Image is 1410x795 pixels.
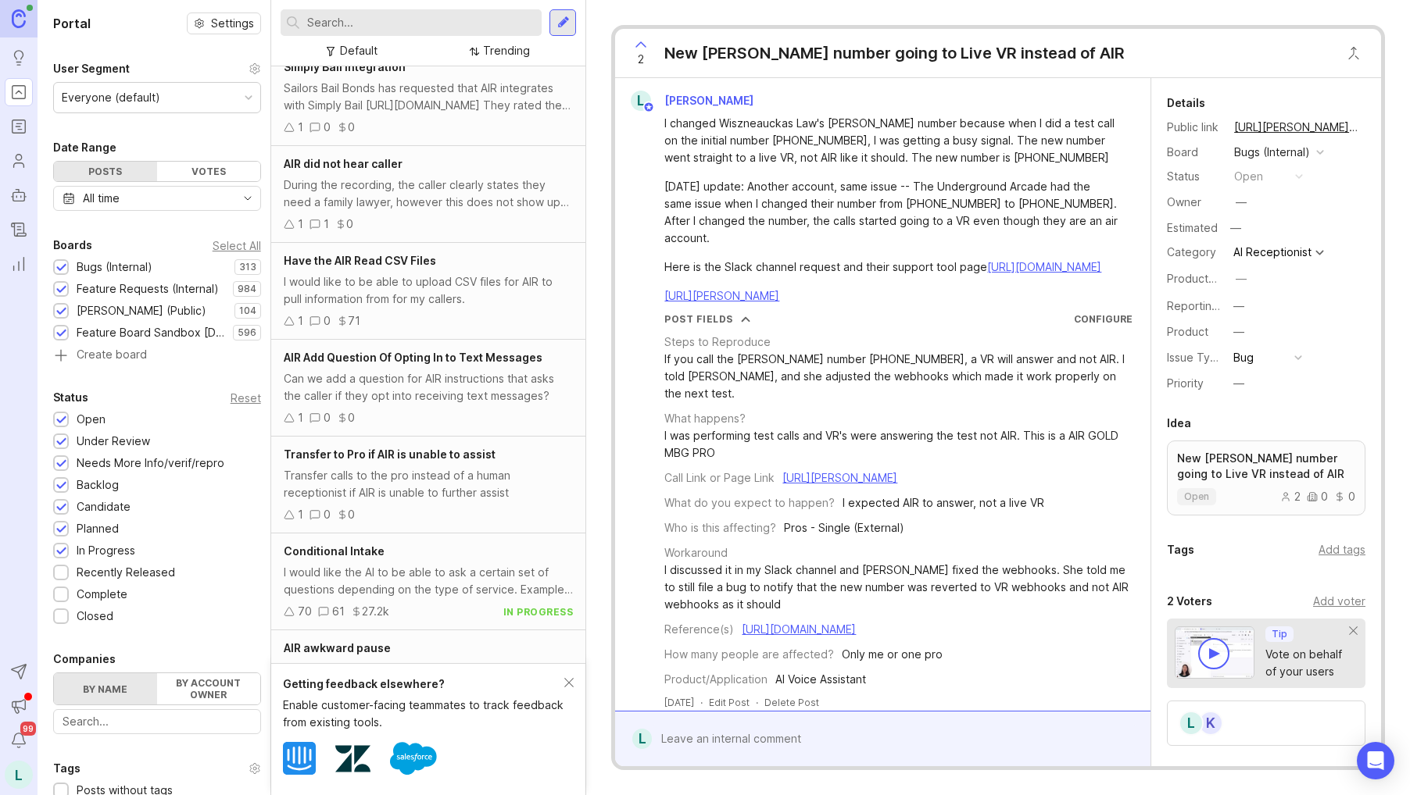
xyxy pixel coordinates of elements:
span: AIR Add Question Of Opting In to Text Messages [284,351,542,364]
div: Workaround [664,544,728,561]
button: Post Fields [664,312,750,326]
div: Board [1167,144,1222,161]
div: Estimated [1167,223,1218,234]
div: Steps to Reproduce [664,333,771,351]
a: Have the AIR Read CSV FilesI would like to be able to upload CSV files for AIR to pull informatio... [271,243,586,340]
span: [PERSON_NAME] [664,94,753,107]
div: Can we add a question for AIR instructions that asks the caller if they opt into receiving text m... [284,370,574,405]
p: 313 [239,261,256,273]
div: Select All [213,241,261,250]
a: [URL][PERSON_NAME][PERSON_NAME] [1229,117,1365,137]
a: Changelog [5,216,33,244]
div: Tags [1167,540,1194,559]
div: Backlog [77,476,119,494]
div: Public link [1167,119,1222,136]
button: Settings [187,12,261,34]
p: 984 [238,283,256,295]
img: video-thumbnail-vote-d41b83416815613422e2ca741bf692cc.jpg [1175,626,1254,679]
div: 0 [324,409,331,426]
a: Reporting [5,250,33,278]
div: Add tags [1319,541,1365,558]
div: 0 [348,409,355,426]
div: 1 [298,409,303,426]
div: Owner [1167,194,1222,211]
div: Votes [157,162,260,181]
div: There was an awkward pause after the caller inquired about specific pricing. Then she finally ask... [284,661,574,695]
div: What happens? [664,410,746,427]
label: Issue Type [1167,351,1224,364]
label: Priority [1167,376,1204,390]
a: AIR did not hear callerDuring the recording, the caller clearly states they need a family lawyer,... [271,146,586,243]
a: [DATE] [664,696,694,709]
div: 2 [1280,491,1301,502]
div: I would like to be able to upload CSV files for AIR to pull information from for my callers. [284,273,574,308]
a: New [PERSON_NAME] number going to Live VR instead of AIRopen200 [1167,440,1365,515]
h1: Portal [53,14,91,33]
div: AI Receptionist [1233,247,1312,258]
div: 0 [348,506,355,523]
div: 0 [346,216,353,233]
div: — [1236,194,1247,211]
div: Post Fields [664,312,733,326]
div: Bugs (Internal) [1234,144,1310,161]
div: Idea [1167,414,1191,433]
label: By account owner [157,673,260,704]
a: Create board [53,349,261,363]
div: 0 [1334,491,1355,502]
label: Reporting Team [1167,299,1251,312]
div: I changed Wiszneauckas Law's [PERSON_NAME] number because when I did a test call on the initial n... [664,115,1119,166]
div: Feature Requests (Internal) [77,280,219,298]
div: AI Voice Assistant [775,671,866,688]
div: Here is the Slack channel request and their support tool page [664,258,1119,276]
div: Call Link or Page Link [664,469,775,487]
img: Canny Home [12,9,26,27]
a: Configure [1074,313,1133,325]
span: AIR awkward pause [284,641,391,654]
img: Zendesk logo [335,741,370,776]
div: 71 [348,312,360,330]
label: ProductboardID [1167,272,1250,285]
span: Simply Bail Integration [284,60,406,73]
a: Simply Bail IntegrationSailors Bail Bonds has requested that AIR integrates with Simply Bail [URL... [271,49,586,146]
div: open [1234,168,1263,185]
div: — [1233,298,1244,315]
div: I discussed it in my Slack channel and [PERSON_NAME] fixed the webhooks. She told me to still fil... [664,561,1133,613]
button: L [5,761,33,789]
div: Date Range [53,138,116,157]
div: I was performing test calls and VR's were answering the test not AIR. This is a AIR GOLD MBG PRO [664,427,1133,462]
div: Vote on behalf of your users [1265,646,1350,680]
button: Notifications [5,726,33,754]
button: ProductboardID [1231,269,1251,289]
div: 1 [298,312,303,330]
div: Delete Post [764,696,819,709]
div: During the recording, the caller clearly states they need a family lawyer, however this does not ... [284,176,574,211]
a: [URL][PERSON_NAME] [664,289,779,302]
span: open [1184,490,1209,503]
div: [DATE] update: Another account, same issue -- The Underground Arcade had the same issue when I ch... [664,178,1119,247]
img: Salesforce logo [390,735,437,782]
a: AIR Add Question Of Opting In to Text MessagesCan we add a question for AIR instructions that ask... [271,340,586,437]
div: Open [77,411,106,428]
label: Product [1167,325,1208,338]
div: User Segment [53,59,130,78]
div: 0 [1307,491,1328,502]
a: Conditional IntakeI would like the AI to be able to ask a certain set of questions depending on t... [271,533,586,630]
p: New [PERSON_NAME] number going to Live VR instead of AIR [1177,451,1355,482]
div: Product/Application [664,671,768,688]
button: Announcements [5,692,33,720]
div: How many people are affected? [664,646,834,663]
a: Portal [5,78,33,106]
div: 70 [298,603,312,620]
div: If you call the [PERSON_NAME] number [PHONE_NUMBER], a VR will answer and not AIR. I told [PERSON... [664,351,1133,402]
div: 0 [324,506,331,523]
span: 2 [638,51,644,68]
span: Settings [211,16,254,31]
div: Closed [77,608,113,625]
div: Planned [77,520,119,537]
div: Transfer calls to the pro instead of a human receptionist if AIR is unable to further assist [284,467,574,501]
label: By name [54,673,157,704]
div: Complete [77,586,127,603]
a: Transfer to Pro if AIR is unable to assistTransfer calls to the pro instead of a human receptioni... [271,437,586,533]
div: 2 Voters [1167,592,1212,611]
